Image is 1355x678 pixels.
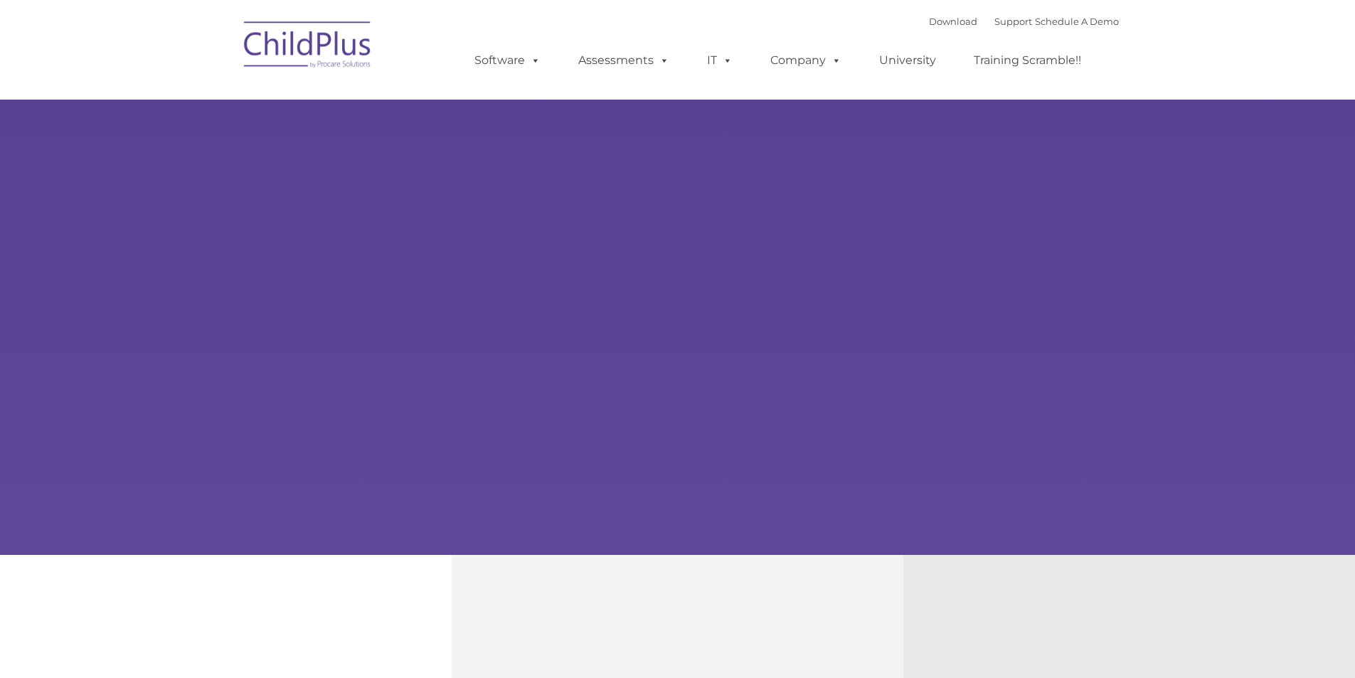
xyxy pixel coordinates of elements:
[237,11,379,83] img: ChildPlus by Procare Solutions
[994,16,1032,27] a: Support
[564,46,684,75] a: Assessments
[756,46,856,75] a: Company
[865,46,950,75] a: University
[929,16,977,27] a: Download
[929,16,1119,27] font: |
[1035,16,1119,27] a: Schedule A Demo
[960,46,1095,75] a: Training Scramble!!
[460,46,555,75] a: Software
[693,46,747,75] a: IT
